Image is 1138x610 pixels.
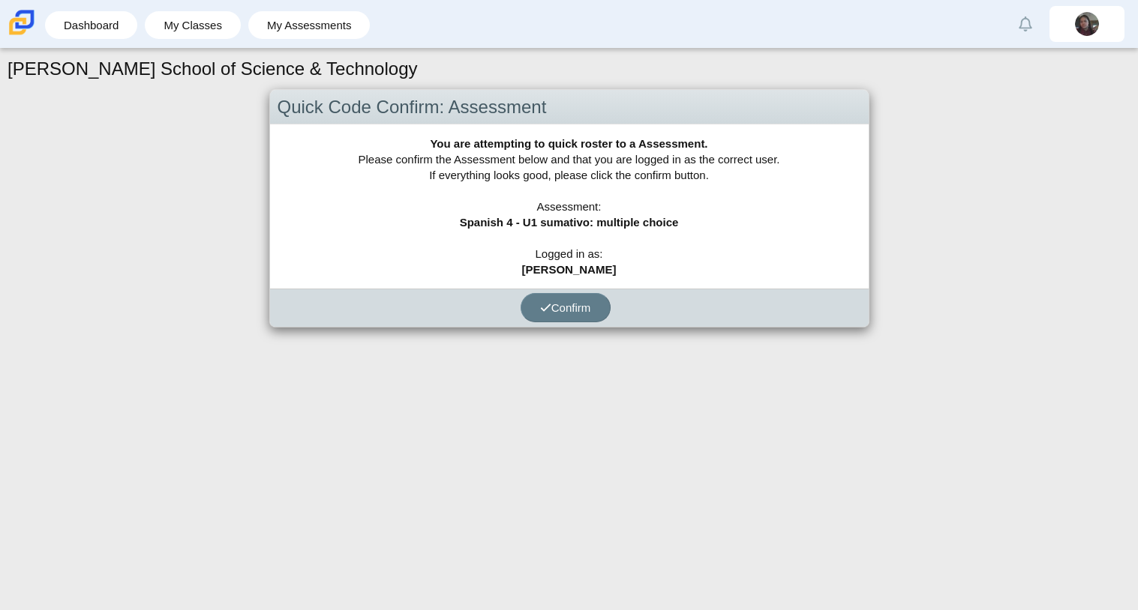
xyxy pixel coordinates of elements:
[8,56,418,82] h1: [PERSON_NAME] School of Science & Technology
[6,28,38,40] a: Carmen School of Science & Technology
[540,301,591,314] span: Confirm
[53,11,130,39] a: Dashboard
[430,137,707,150] b: You are attempting to quick roster to a Assessment.
[1009,7,1042,40] a: Alerts
[521,293,611,322] button: Confirm
[270,90,869,125] div: Quick Code Confirm: Assessment
[522,263,617,276] b: [PERSON_NAME]
[1075,12,1099,36] img: adriana.aguiniga.olUZzS
[256,11,363,39] a: My Assessments
[1049,6,1124,42] a: adriana.aguiniga.olUZzS
[6,7,38,38] img: Carmen School of Science & Technology
[152,11,233,39] a: My Classes
[460,216,679,229] b: Spanish 4 - U1 sumativo: multiple choice
[270,124,869,289] div: Please confirm the Assessment below and that you are logged in as the correct user. If everything...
